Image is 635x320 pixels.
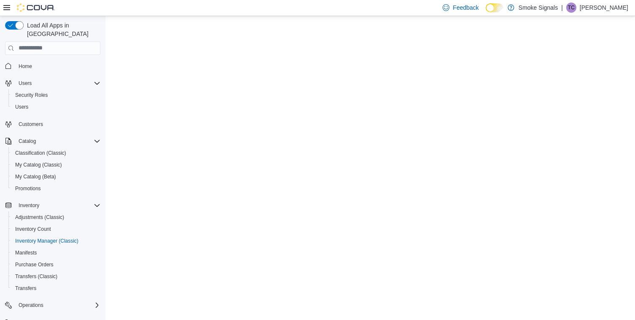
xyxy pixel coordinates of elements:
span: Customers [15,119,100,129]
span: My Catalog (Classic) [15,161,62,168]
button: Home [2,60,104,72]
span: Users [12,102,100,112]
p: [PERSON_NAME] [580,3,628,13]
input: Dark Mode [486,3,503,12]
span: Feedback [453,3,478,12]
a: My Catalog (Beta) [12,172,59,182]
span: Purchase Orders [12,260,100,270]
button: Catalog [15,136,39,146]
span: Transfers (Classic) [12,271,100,282]
span: Users [19,80,32,87]
span: Users [15,78,100,88]
button: Users [15,78,35,88]
button: Catalog [2,135,104,147]
span: Promotions [15,185,41,192]
span: My Catalog (Beta) [15,173,56,180]
span: Inventory [15,200,100,211]
a: Transfers (Classic) [12,271,61,282]
span: Transfers (Classic) [15,273,57,280]
button: Security Roles [8,89,104,101]
button: My Catalog (Beta) [8,171,104,183]
span: TC [568,3,575,13]
span: Transfers [12,283,100,293]
button: Users [2,77,104,89]
button: Inventory [2,200,104,211]
button: Promotions [8,183,104,194]
span: Customers [19,121,43,128]
span: Inventory Count [12,224,100,234]
button: Transfers [8,282,104,294]
a: Manifests [12,248,40,258]
button: Users [8,101,104,113]
button: Manifests [8,247,104,259]
span: Security Roles [12,90,100,100]
span: Manifests [12,248,100,258]
a: Home [15,61,35,71]
button: Customers [2,118,104,130]
a: Security Roles [12,90,51,100]
span: Inventory Manager (Classic) [12,236,100,246]
span: Classification (Classic) [15,150,66,156]
a: Inventory Count [12,224,54,234]
span: Purchase Orders [15,261,54,268]
button: Inventory [15,200,43,211]
span: Users [15,104,28,110]
a: Customers [15,119,46,129]
a: Transfers [12,283,40,293]
span: Inventory Manager (Classic) [15,238,78,244]
a: Classification (Classic) [12,148,70,158]
span: Transfers [15,285,36,292]
button: Operations [15,300,47,310]
a: Purchase Orders [12,260,57,270]
button: Inventory Manager (Classic) [8,235,104,247]
span: Adjustments (Classic) [12,212,100,222]
span: My Catalog (Classic) [12,160,100,170]
button: Transfers (Classic) [8,271,104,282]
button: Classification (Classic) [8,147,104,159]
button: My Catalog (Classic) [8,159,104,171]
span: Catalog [19,138,36,145]
span: Load All Apps in [GEOGRAPHIC_DATA] [24,21,100,38]
span: Catalog [15,136,100,146]
a: Inventory Manager (Classic) [12,236,82,246]
a: Promotions [12,183,44,194]
span: Manifests [15,249,37,256]
button: Purchase Orders [8,259,104,271]
img: Cova [17,3,55,12]
p: | [561,3,563,13]
span: Promotions [12,183,100,194]
span: Operations [15,300,100,310]
span: Home [19,63,32,70]
span: Inventory Count [15,226,51,232]
div: Tory Chickite [566,3,576,13]
span: Operations [19,302,43,309]
a: My Catalog (Classic) [12,160,65,170]
button: Operations [2,299,104,311]
span: Home [15,61,100,71]
span: Classification (Classic) [12,148,100,158]
span: Security Roles [15,92,48,98]
span: Inventory [19,202,39,209]
a: Users [12,102,32,112]
button: Adjustments (Classic) [8,211,104,223]
a: Adjustments (Classic) [12,212,68,222]
span: Adjustments (Classic) [15,214,64,221]
p: Smoke Signals [519,3,558,13]
span: My Catalog (Beta) [12,172,100,182]
button: Inventory Count [8,223,104,235]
